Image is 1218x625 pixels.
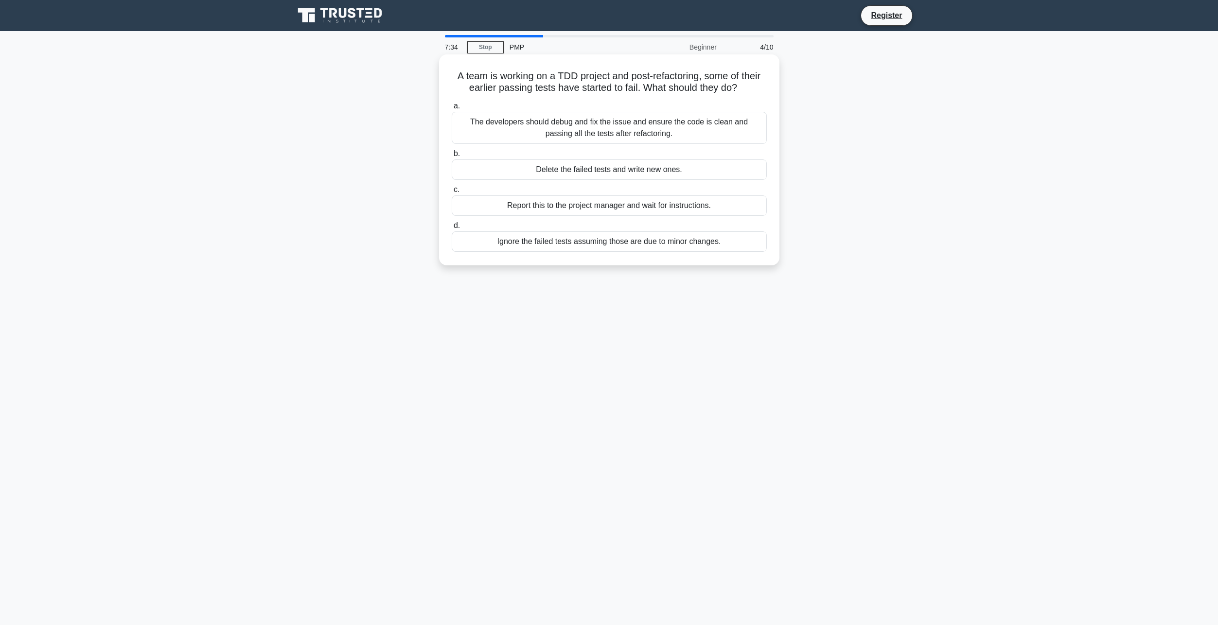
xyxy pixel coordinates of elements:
span: d. [454,221,460,229]
div: Beginner [637,37,723,57]
a: Register [865,9,908,21]
div: PMP [504,37,637,57]
div: 4/10 [723,37,779,57]
div: Ignore the failed tests assuming those are due to minor changes. [452,231,767,252]
div: 7:34 [439,37,467,57]
div: The developers should debug and fix the issue and ensure the code is clean and passing all the te... [452,112,767,144]
a: Stop [467,41,504,53]
span: c. [454,185,459,193]
span: b. [454,149,460,157]
div: Report this to the project manager and wait for instructions. [452,195,767,216]
span: a. [454,102,460,110]
h5: A team is working on a TDD project and post-refactoring, some of their earlier passing tests have... [451,70,768,94]
div: Delete the failed tests and write new ones. [452,159,767,180]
